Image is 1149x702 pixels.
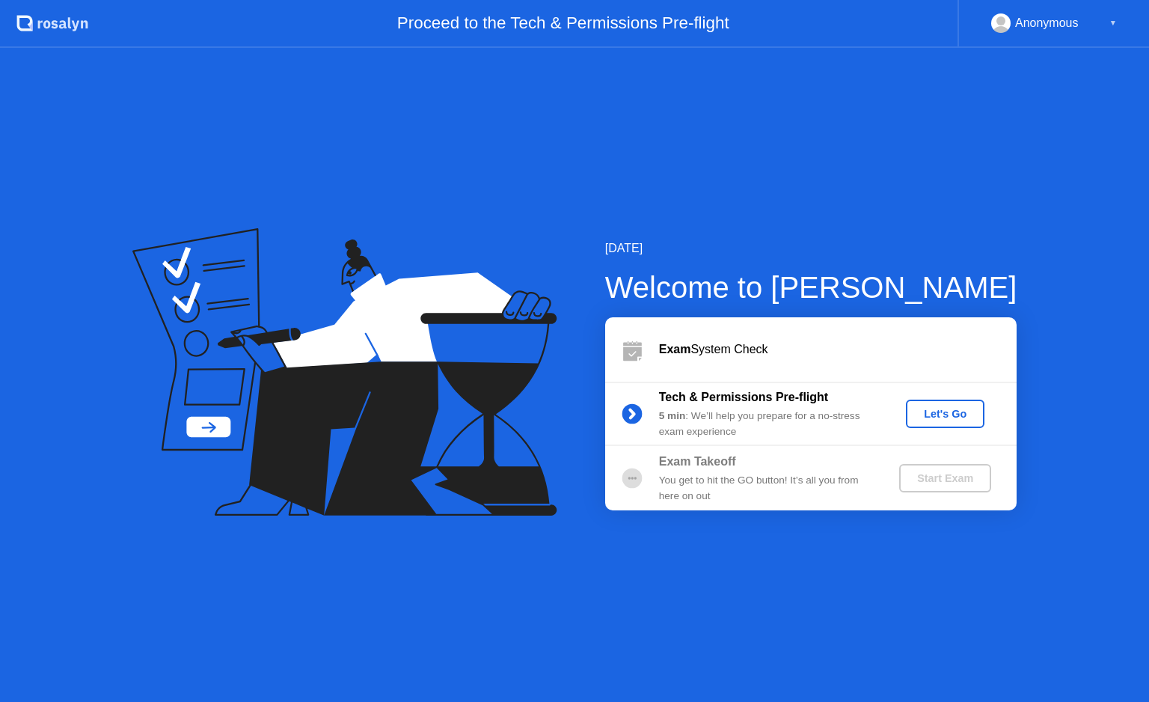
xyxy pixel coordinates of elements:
b: Exam Takeoff [659,455,736,468]
div: [DATE] [605,239,1017,257]
button: Let's Go [906,400,984,428]
div: Welcome to [PERSON_NAME] [605,265,1017,310]
div: You get to hit the GO button! It’s all you from here on out [659,473,874,504]
b: Tech & Permissions Pre-flight [659,391,828,403]
div: : We’ll help you prepare for a no-stress exam experience [659,409,874,439]
div: ▼ [1109,13,1117,33]
button: Start Exam [899,464,991,492]
div: Anonymous [1015,13,1079,33]
div: Let's Go [912,408,978,420]
b: 5 min [659,410,686,421]
div: Start Exam [905,472,985,484]
b: Exam [659,343,691,355]
div: System Check [659,341,1017,358]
